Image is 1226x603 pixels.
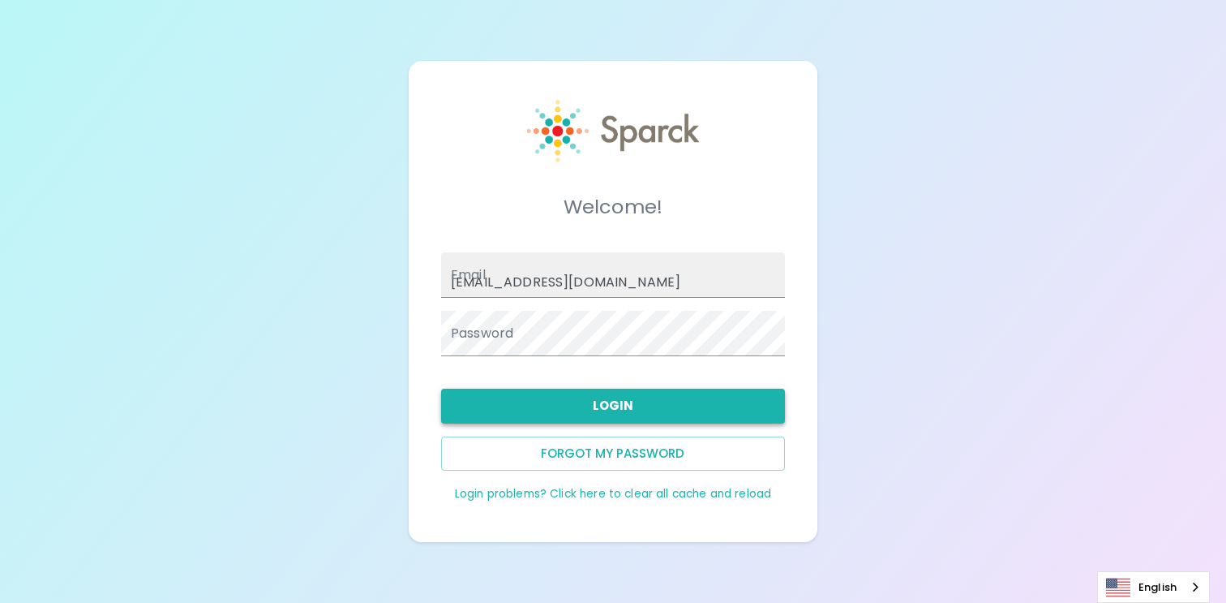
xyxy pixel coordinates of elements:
aside: Language selected: English [1097,571,1210,603]
button: Forgot my password [441,437,785,471]
img: Sparck logo [527,100,699,162]
a: English [1098,572,1209,602]
div: Language [1097,571,1210,603]
a: Login problems? Click here to clear all cache and reload [455,486,771,502]
h5: Welcome! [441,194,785,220]
button: Login [441,389,785,423]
